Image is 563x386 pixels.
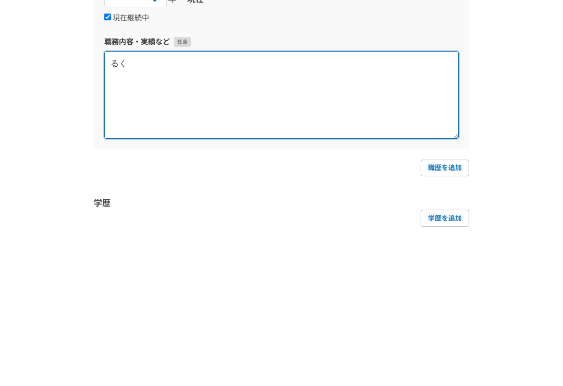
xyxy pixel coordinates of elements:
[94,340,469,352] h3: 学歴
[168,136,186,148] span: 年〜
[104,156,111,163] input: 現在継続中
[421,352,469,369] a: 学歴を追加
[104,26,459,37] label: 企業名・団体名
[421,302,469,319] a: 職歴を追加
[104,86,459,104] input: 開発2部
[104,117,459,128] label: 在籍期間
[104,156,149,165] label: 現在継続中
[104,41,459,59] input: エニィクルー株式会社
[187,136,204,148] span: 現在
[422,1,459,14] span: 企業を削除
[104,179,459,190] label: 職務内容・実績など
[104,71,459,82] label: 部署名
